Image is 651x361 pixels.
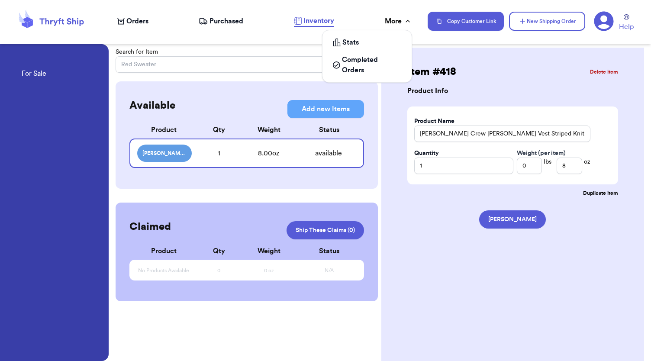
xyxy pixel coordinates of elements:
[407,184,619,197] button: Duplicate item
[407,87,448,94] h3: Product Info
[509,12,585,31] button: New Shipping Order
[287,100,364,118] button: Add new Items
[479,210,546,229] button: [PERSON_NAME]
[136,125,191,135] div: Product
[619,22,634,32] span: Help
[116,48,378,56] p: Search for Item
[326,51,408,79] a: Completed Orders
[191,125,246,135] div: Qty
[590,68,618,75] button: Delete item
[129,220,171,234] h2: Claimed
[138,268,189,274] span: No Products Available
[302,246,357,256] div: Status
[294,16,334,27] a: Inventory
[136,246,191,256] div: Product
[129,99,175,113] h2: Available
[209,16,243,26] span: Purchased
[544,158,551,174] span: lbs
[517,149,590,158] span: Weight (per item)
[342,37,359,48] span: Stats
[428,12,504,31] button: Copy Customer Link
[22,68,46,81] a: For Sale
[619,14,634,32] a: Help
[326,34,408,51] a: Stats
[385,16,412,26] div: More
[414,149,439,158] label: Quantity
[302,125,357,135] div: Status
[264,268,274,274] span: 0 oz
[236,148,301,158] div: 8.00 oz
[192,148,246,158] div: 1
[325,268,334,274] span: N/A
[116,56,378,73] input: Red Sweater...
[191,246,246,256] div: Qty
[236,125,302,135] div: Weight
[142,150,187,157] span: [PERSON_NAME] Crew [PERSON_NAME] Vest Striped Knit Cream Navy Gold Buttons Preppy Size S
[217,268,220,274] span: 0
[287,221,364,239] a: Ship These Claims (0)
[342,55,401,75] span: Completed Orders
[126,16,148,26] span: Orders
[584,158,590,174] span: oz
[303,16,334,26] span: Inventory
[236,246,302,256] div: Weight
[414,117,454,126] label: Product Name
[117,16,148,26] a: Orders
[199,16,243,26] a: Purchased
[407,65,456,79] h2: Item # 418
[301,148,356,158] div: available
